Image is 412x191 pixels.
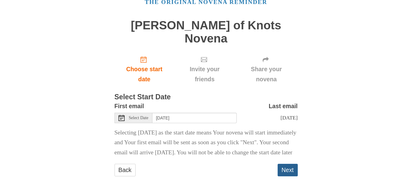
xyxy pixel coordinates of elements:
[174,51,235,87] div: Click "Next" to confirm your start date first.
[241,64,292,84] span: Share your novena
[115,101,144,111] label: First email
[115,19,298,45] h1: [PERSON_NAME] of Knots Novena
[121,64,168,84] span: Choose start date
[152,113,237,123] input: Use the arrow keys to pick a date
[129,116,148,120] span: Select Date
[115,93,298,101] h3: Select Start Date
[278,164,298,176] button: Next
[269,101,298,111] label: Last email
[115,51,174,87] a: Choose start date
[280,115,297,121] span: [DATE]
[180,64,229,84] span: Invite your friends
[115,164,136,176] a: Back
[115,128,298,158] p: Selecting [DATE] as the start date means Your novena will start immediately and Your first email ...
[235,51,298,87] div: Click "Next" to confirm your start date first.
